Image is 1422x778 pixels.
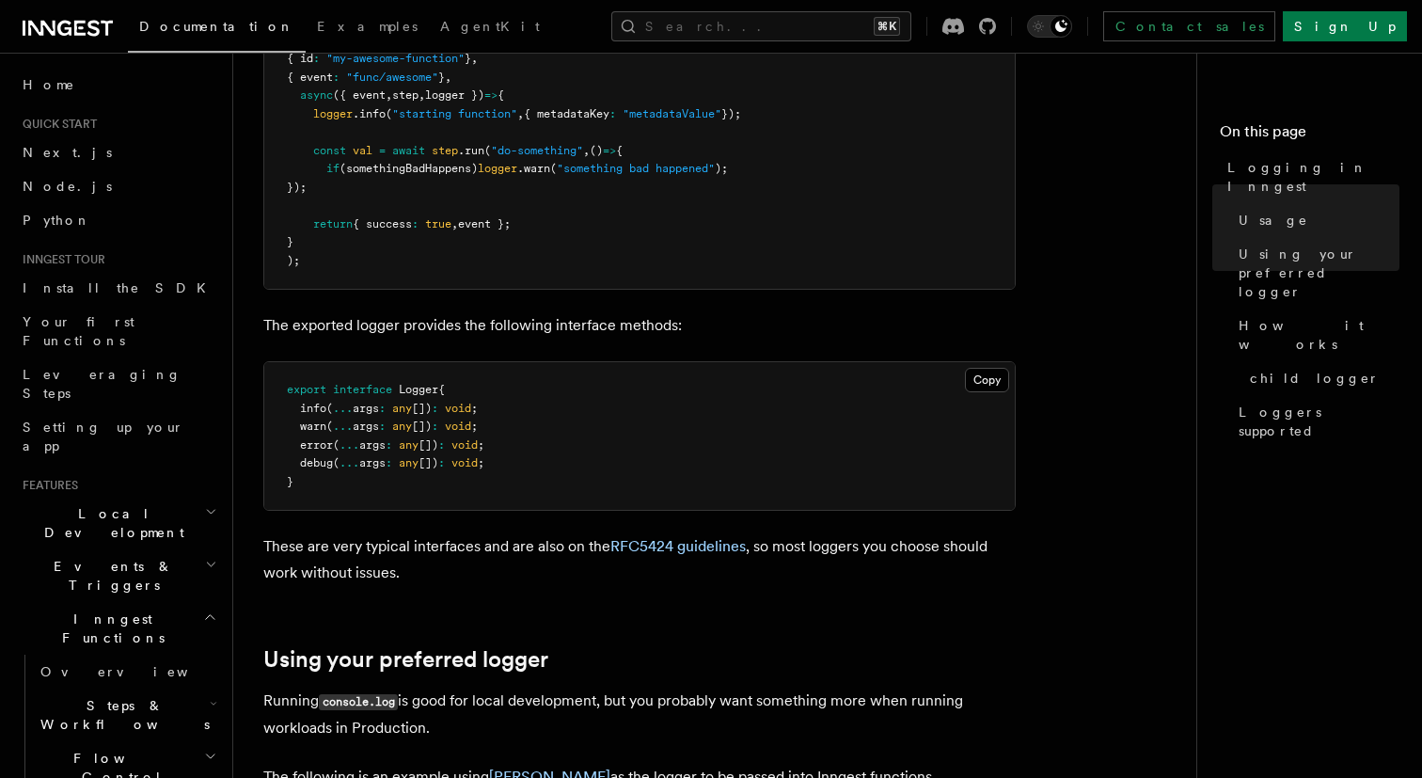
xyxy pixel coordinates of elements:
span: Steps & Workflows [33,696,210,734]
span: : [438,438,445,452]
span: : [609,107,616,120]
span: Next.js [23,145,112,160]
span: void [445,420,471,433]
a: Leveraging Steps [15,357,221,410]
span: step [432,144,458,157]
span: : [438,456,445,469]
span: void [451,438,478,452]
span: warn [300,420,326,433]
a: Documentation [128,6,306,53]
span: () [590,144,603,157]
span: , [386,88,392,102]
a: Using your preferred logger [263,646,548,673]
span: debug [300,456,333,469]
span: ... [333,402,353,415]
span: .run [458,144,484,157]
a: Next.js [15,135,221,169]
span: ... [340,456,359,469]
span: args [353,420,379,433]
span: any [392,402,412,415]
span: interface [333,383,392,396]
span: []) [419,438,438,452]
span: ); [287,254,300,267]
button: Search...⌘K [611,11,911,41]
span: Local Development [15,504,205,542]
span: : [432,420,438,433]
button: Steps & Workflows [33,689,221,741]
span: : [333,71,340,84]
span: event }; [458,217,511,230]
span: { [438,383,445,396]
span: Examples [317,19,418,34]
span: "starting function" [392,107,517,120]
span: , [517,107,524,120]
span: []) [419,456,438,469]
span: "metadataValue" [623,107,721,120]
h4: On this page [1220,120,1399,151]
span: void [445,402,471,415]
span: error [300,438,333,452]
span: export [287,383,326,396]
span: Quick start [15,117,97,132]
span: ( [550,162,557,175]
span: { metadataKey [524,107,609,120]
span: any [399,438,419,452]
span: ( [484,144,491,157]
span: ; [471,402,478,415]
span: logger [313,107,353,120]
span: Your first Functions [23,314,134,348]
a: child logger [1242,361,1399,395]
a: Using your preferred logger [1231,237,1399,309]
span: : [432,402,438,415]
span: args [359,438,386,452]
span: => [484,88,498,102]
span: Using your preferred logger [1239,245,1399,301]
span: Inngest Functions [15,610,203,647]
button: Toggle dark mode [1027,15,1072,38]
span: ( [326,420,333,433]
span: "my-awesome-function" [326,52,465,65]
span: true [425,217,451,230]
span: : [412,217,419,230]
span: "func/awesome" [346,71,438,84]
span: if [326,162,340,175]
span: Setting up your app [23,420,184,453]
span: } [287,475,293,488]
span: .info [353,107,386,120]
p: These are very typical interfaces and are also on the , so most loggers you choose should work wi... [263,533,1016,586]
span: any [392,420,412,433]
button: Events & Triggers [15,549,221,602]
p: Running is good for local development, but you probably want something more when running workload... [263,688,1016,741]
span: args [353,402,379,415]
a: Loggers supported [1231,395,1399,448]
span: void [451,456,478,469]
span: args [359,456,386,469]
span: = [379,144,386,157]
code: console.log [319,694,398,710]
span: Node.js [23,179,112,194]
a: Python [15,203,221,237]
span: Install the SDK [23,280,217,295]
span: { [616,144,623,157]
a: Home [15,68,221,102]
kbd: ⌘K [874,17,900,36]
span: ( [386,107,392,120]
span: logger [478,162,517,175]
a: Install the SDK [15,271,221,305]
p: The exported logger provides the following interface methods: [263,312,1016,339]
a: Setting up your app [15,410,221,463]
span: ); [715,162,728,175]
a: Examples [306,6,429,51]
span: , [419,88,425,102]
a: AgentKit [429,6,551,51]
span: "do-something" [491,144,583,157]
span: ... [340,438,359,452]
span: Loggers supported [1239,403,1399,440]
span: }); [721,107,741,120]
span: : [386,438,392,452]
span: } [438,71,445,84]
span: return [313,217,353,230]
a: RFC5424 guidelines [610,537,746,555]
span: await [392,144,425,157]
span: , [445,71,451,84]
